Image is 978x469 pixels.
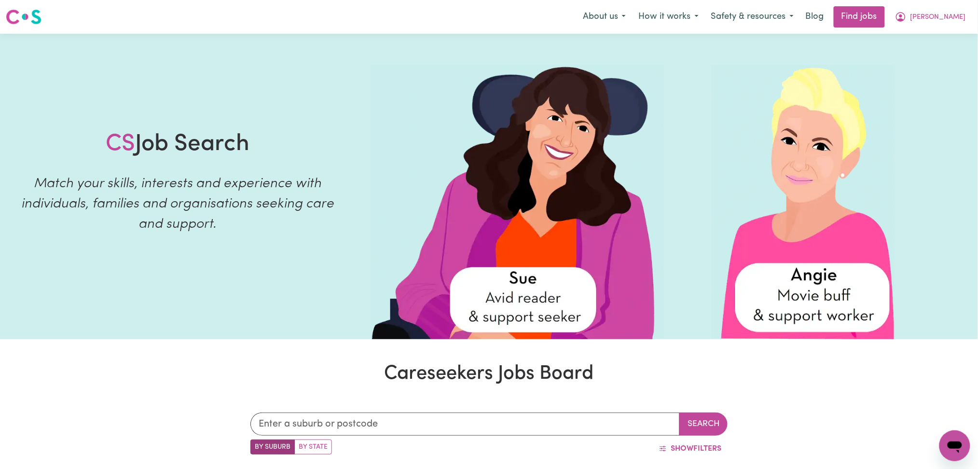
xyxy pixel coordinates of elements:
button: About us [577,7,632,27]
span: Show [671,445,693,453]
p: Match your skills, interests and experience with individuals, families and organisations seeking ... [12,174,344,234]
button: ShowFilters [653,440,728,458]
input: Enter a suburb or postcode [250,413,680,436]
a: Find jobs [834,6,885,28]
span: [PERSON_NAME] [910,12,966,23]
button: Safety & resources [705,7,800,27]
a: Blog [800,6,830,28]
button: Search [679,413,728,436]
label: Search by state [294,440,332,455]
img: Careseekers logo [6,8,41,26]
button: How it works [632,7,705,27]
span: CS [106,133,135,156]
label: Search by suburb/post code [250,440,295,455]
a: Careseekers logo [6,6,41,28]
iframe: Button to launch messaging window [939,430,970,461]
h1: Job Search [106,131,249,159]
button: My Account [889,7,972,27]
